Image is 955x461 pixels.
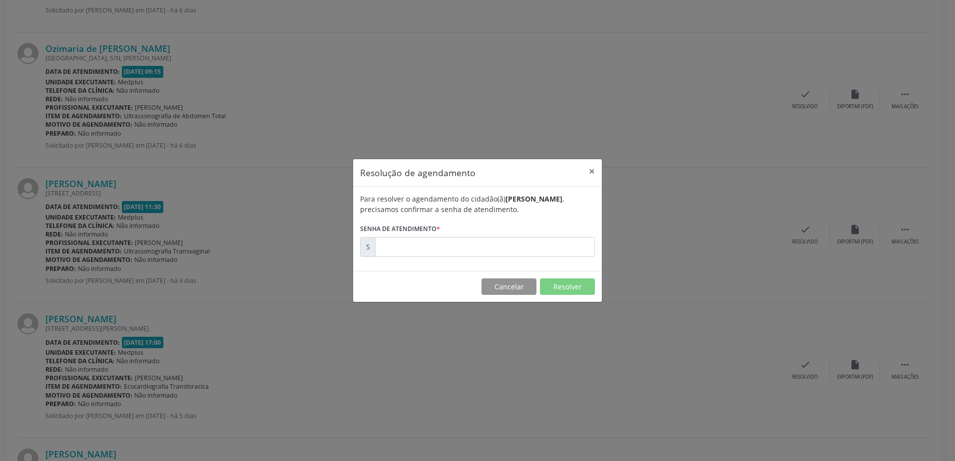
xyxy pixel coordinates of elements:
div: S [360,237,376,257]
label: Senha de atendimento [360,222,440,237]
button: Resolver [540,278,595,295]
div: Para resolver o agendamento do cidadão(ã) , precisamos confirmar a senha de atendimento. [360,194,595,215]
h5: Resolução de agendamento [360,166,476,179]
button: Close [582,159,602,184]
button: Cancelar [481,278,536,295]
b: [PERSON_NAME] [505,194,562,204]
